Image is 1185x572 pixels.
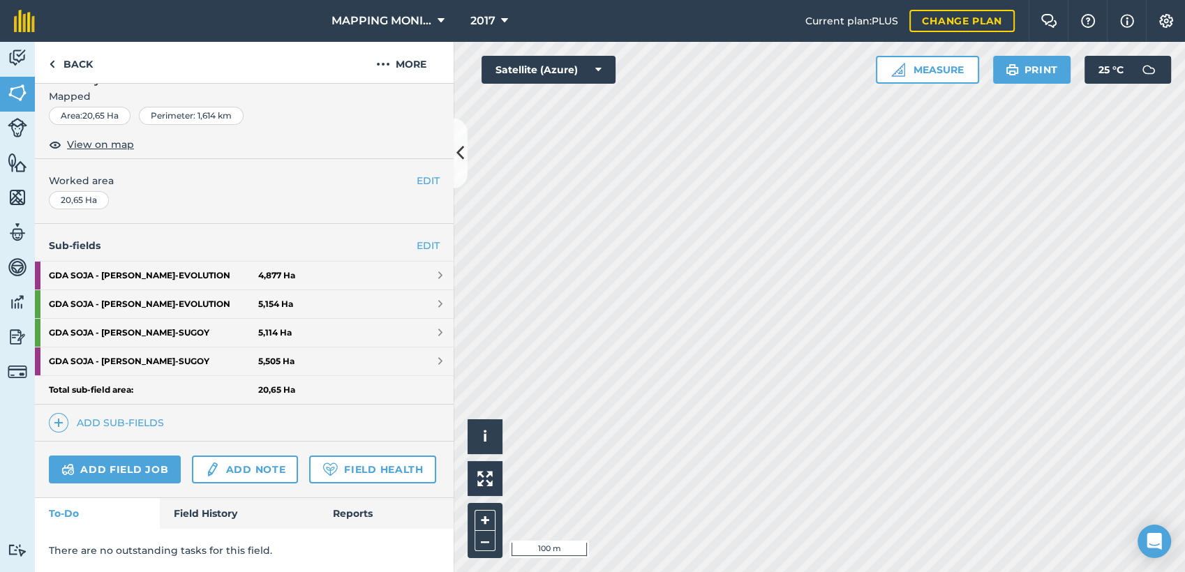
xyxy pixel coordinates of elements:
[1158,14,1175,28] img: A cog icon
[35,290,454,318] a: GDA SOJA - [PERSON_NAME]-EVOLUTION5,154 Ha
[876,56,979,84] button: Measure
[35,347,454,375] a: GDA SOJA - [PERSON_NAME]-SUGOY5,505 Ha
[49,191,109,209] div: 20,65 Ha
[8,47,27,68] img: svg+xml;base64,PD94bWwgdmVyc2lvbj0iMS4wIiBlbmNvZGluZz0idXRmLTgiPz4KPCEtLSBHZW5lcmF0b3I6IEFkb2JlIE...
[475,510,495,531] button: +
[49,384,258,396] strong: Total sub-field area:
[192,456,298,483] a: Add note
[468,419,502,454] button: i
[891,63,905,77] img: Ruler icon
[1080,14,1096,28] img: A question mark icon
[35,319,454,347] a: GDA SOJA - [PERSON_NAME]-SUGOY5,114 Ha
[49,56,55,73] img: svg+xml;base64,PHN2ZyB4bWxucz0iaHR0cDovL3d3dy53My5vcmcvMjAwMC9zdmciIHdpZHRoPSI5IiBoZWlnaHQ9IjI0Ii...
[8,326,27,347] img: svg+xml;base64,PD94bWwgdmVyc2lvbj0iMS4wIiBlbmNvZGluZz0idXRmLTgiPz4KPCEtLSBHZW5lcmF0b3I6IEFkb2JlIE...
[309,456,435,483] a: Field Health
[49,347,258,375] strong: GDA SOJA - [PERSON_NAME] - SUGOY
[805,13,898,29] span: Current plan : PLUS
[8,222,27,243] img: svg+xml;base64,PD94bWwgdmVyc2lvbj0iMS4wIiBlbmNvZGluZz0idXRmLTgiPz4KPCEtLSBHZW5lcmF0b3I6IEFkb2JlIE...
[1138,525,1171,558] div: Open Intercom Messenger
[1006,61,1019,78] img: svg+xml;base64,PHN2ZyB4bWxucz0iaHR0cDovL3d3dy53My5vcmcvMjAwMC9zdmciIHdpZHRoPSIxOSIgaGVpZ2h0PSIyNC...
[49,107,131,125] div: Area : 20,65 Ha
[49,262,258,289] strong: GDA SOJA - [PERSON_NAME] - EVOLUTION
[258,270,295,281] strong: 4,877 Ha
[49,456,181,483] a: Add field job
[258,356,295,367] strong: 5,505 Ha
[319,498,454,529] a: Reports
[8,543,27,557] img: svg+xml;base64,PD94bWwgdmVyc2lvbj0iMS4wIiBlbmNvZGluZz0idXRmLTgiPz4KPCEtLSBHZW5lcmF0b3I6IEFkb2JlIE...
[909,10,1015,32] a: Change plan
[8,362,27,382] img: svg+xml;base64,PD94bWwgdmVyc2lvbj0iMS4wIiBlbmNvZGluZz0idXRmLTgiPz4KPCEtLSBHZW5lcmF0b3I6IEFkb2JlIE...
[8,187,27,208] img: svg+xml;base64,PHN2ZyB4bWxucz0iaHR0cDovL3d3dy53My5vcmcvMjAwMC9zdmciIHdpZHRoPSI1NiIgaGVpZ2h0PSI2MC...
[67,137,134,152] span: View on map
[35,89,454,104] span: Mapped
[49,173,440,188] span: Worked area
[258,327,292,338] strong: 5,114 Ha
[376,56,390,73] img: svg+xml;base64,PHN2ZyB4bWxucz0iaHR0cDovL3d3dy53My5vcmcvMjAwMC9zdmciIHdpZHRoPSIyMCIgaGVpZ2h0PSIyNC...
[49,136,134,153] button: View on map
[1120,13,1134,29] img: svg+xml;base64,PHN2ZyB4bWxucz0iaHR0cDovL3d3dy53My5vcmcvMjAwMC9zdmciIHdpZHRoPSIxNyIgaGVpZ2h0PSIxNy...
[1085,56,1171,84] button: 25 °C
[49,290,258,318] strong: GDA SOJA - [PERSON_NAME] - EVOLUTION
[49,136,61,153] img: svg+xml;base64,PHN2ZyB4bWxucz0iaHR0cDovL3d3dy53My5vcmcvMjAwMC9zdmciIHdpZHRoPSIxOCIgaGVpZ2h0PSIyNC...
[417,173,440,188] button: EDIT
[49,319,258,347] strong: GDA SOJA - [PERSON_NAME] - SUGOY
[349,42,454,83] button: More
[54,414,64,431] img: svg+xml;base64,PHN2ZyB4bWxucz0iaHR0cDovL3d3dy53My5vcmcvMjAwMC9zdmciIHdpZHRoPSIxNCIgaGVpZ2h0PSIyNC...
[1098,56,1124,84] span: 25 ° C
[8,118,27,137] img: svg+xml;base64,PD94bWwgdmVyc2lvbj0iMS4wIiBlbmNvZGluZz0idXRmLTgiPz4KPCEtLSBHZW5lcmF0b3I6IEFkb2JlIE...
[483,428,487,445] span: i
[139,107,244,125] div: Perimeter : 1,614 km
[417,238,440,253] a: EDIT
[258,384,295,396] strong: 20,65 Ha
[258,299,293,310] strong: 5,154 Ha
[204,461,220,478] img: svg+xml;base64,PD94bWwgdmVyc2lvbj0iMS4wIiBlbmNvZGluZz0idXRmLTgiPz4KPCEtLSBHZW5lcmF0b3I6IEFkb2JlIE...
[35,42,107,83] a: Back
[993,56,1071,84] button: Print
[49,543,440,558] p: There are no outstanding tasks for this field.
[35,238,454,253] h4: Sub-fields
[8,292,27,313] img: svg+xml;base64,PD94bWwgdmVyc2lvbj0iMS4wIiBlbmNvZGluZz0idXRmLTgiPz4KPCEtLSBHZW5lcmF0b3I6IEFkb2JlIE...
[331,13,432,29] span: MAPPING MONITORAMENTO AGRICOLA
[14,10,35,32] img: fieldmargin Logo
[1041,14,1057,28] img: Two speech bubbles overlapping with the left bubble in the forefront
[49,413,170,432] a: Add sub-fields
[475,531,495,551] button: –
[35,262,454,289] a: GDA SOJA - [PERSON_NAME]-EVOLUTION4,877 Ha
[1135,56,1163,84] img: svg+xml;base64,PD94bWwgdmVyc2lvbj0iMS4wIiBlbmNvZGluZz0idXRmLTgiPz4KPCEtLSBHZW5lcmF0b3I6IEFkb2JlIE...
[160,498,318,529] a: Field History
[8,152,27,173] img: svg+xml;base64,PHN2ZyB4bWxucz0iaHR0cDovL3d3dy53My5vcmcvMjAwMC9zdmciIHdpZHRoPSI1NiIgaGVpZ2h0PSI2MC...
[8,82,27,103] img: svg+xml;base64,PHN2ZyB4bWxucz0iaHR0cDovL3d3dy53My5vcmcvMjAwMC9zdmciIHdpZHRoPSI1NiIgaGVpZ2h0PSI2MC...
[470,13,495,29] span: 2017
[477,471,493,486] img: Four arrows, one pointing top left, one top right, one bottom right and the last bottom left
[35,498,160,529] a: To-Do
[482,56,616,84] button: Satellite (Azure)
[8,257,27,278] img: svg+xml;base64,PD94bWwgdmVyc2lvbj0iMS4wIiBlbmNvZGluZz0idXRmLTgiPz4KPCEtLSBHZW5lcmF0b3I6IEFkb2JlIE...
[61,461,75,478] img: svg+xml;base64,PD94bWwgdmVyc2lvbj0iMS4wIiBlbmNvZGluZz0idXRmLTgiPz4KPCEtLSBHZW5lcmF0b3I6IEFkb2JlIE...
